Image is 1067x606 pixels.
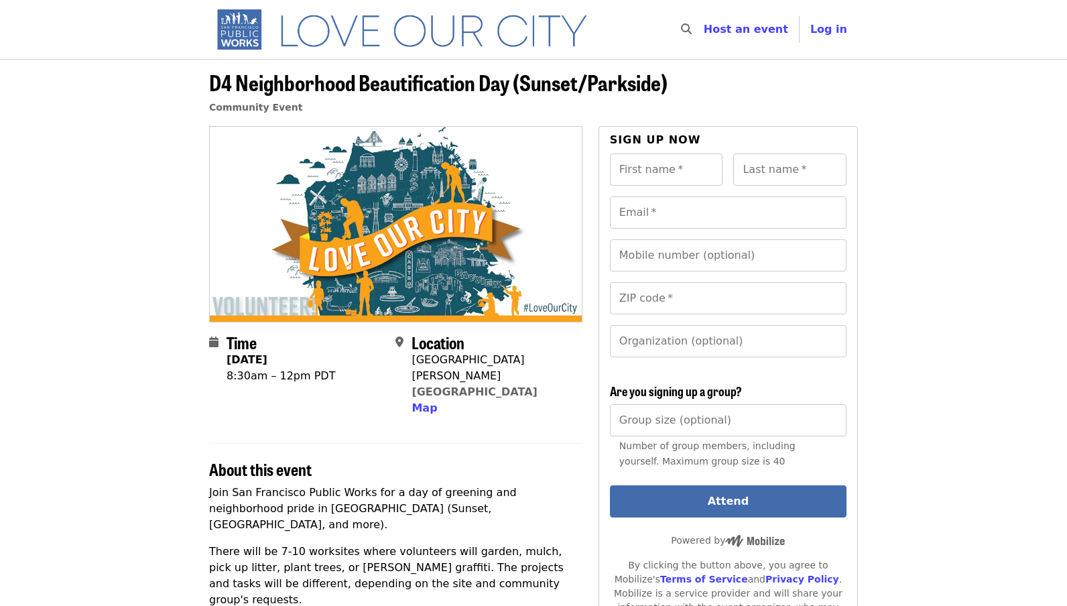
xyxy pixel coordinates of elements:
img: D4 Neighborhood Beautification Day (Sunset/Parkside) organized by SF Public Works [210,127,582,321]
span: Sign up now [610,133,701,146]
img: SF Public Works - Home [209,8,607,51]
div: 8:30am – 12pm PDT [227,368,335,384]
img: Powered by Mobilize [725,535,785,547]
span: Are you signing up a group? [610,382,742,400]
span: About this event [209,457,312,481]
input: [object Object] [610,404,846,436]
span: D4 Neighborhood Beautification Day (Sunset/Parkside) [209,66,668,98]
input: Last name [733,154,846,186]
button: Attend [610,485,846,518]
i: map-marker-alt icon [395,336,403,349]
a: Host an event [704,23,788,36]
input: Mobile number (optional) [610,239,846,271]
div: [GEOGRAPHIC_DATA][PERSON_NAME] [412,352,571,384]
input: Organization (optional) [610,325,846,357]
i: search icon [681,23,692,36]
span: Number of group members, including yourself. Maximum group size is 40 [619,440,796,467]
p: Join San Francisco Public Works for a day of greening and neighborhood pride in [GEOGRAPHIC_DATA]... [209,485,582,533]
span: Map [412,402,437,414]
span: Log in [810,23,847,36]
a: [GEOGRAPHIC_DATA] [412,385,537,398]
button: Log in [800,16,858,43]
a: Privacy Policy [765,574,839,585]
span: Powered by [671,535,785,546]
a: Community Event [209,102,302,113]
i: calendar icon [209,336,218,349]
input: Search [700,13,710,46]
span: Time [227,330,257,354]
strong: [DATE] [227,353,267,366]
input: Email [610,196,846,229]
input: First name [610,154,723,186]
button: Map [412,400,437,416]
a: Terms of Service [660,574,748,585]
span: Location [412,330,464,354]
input: ZIP code [610,282,846,314]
